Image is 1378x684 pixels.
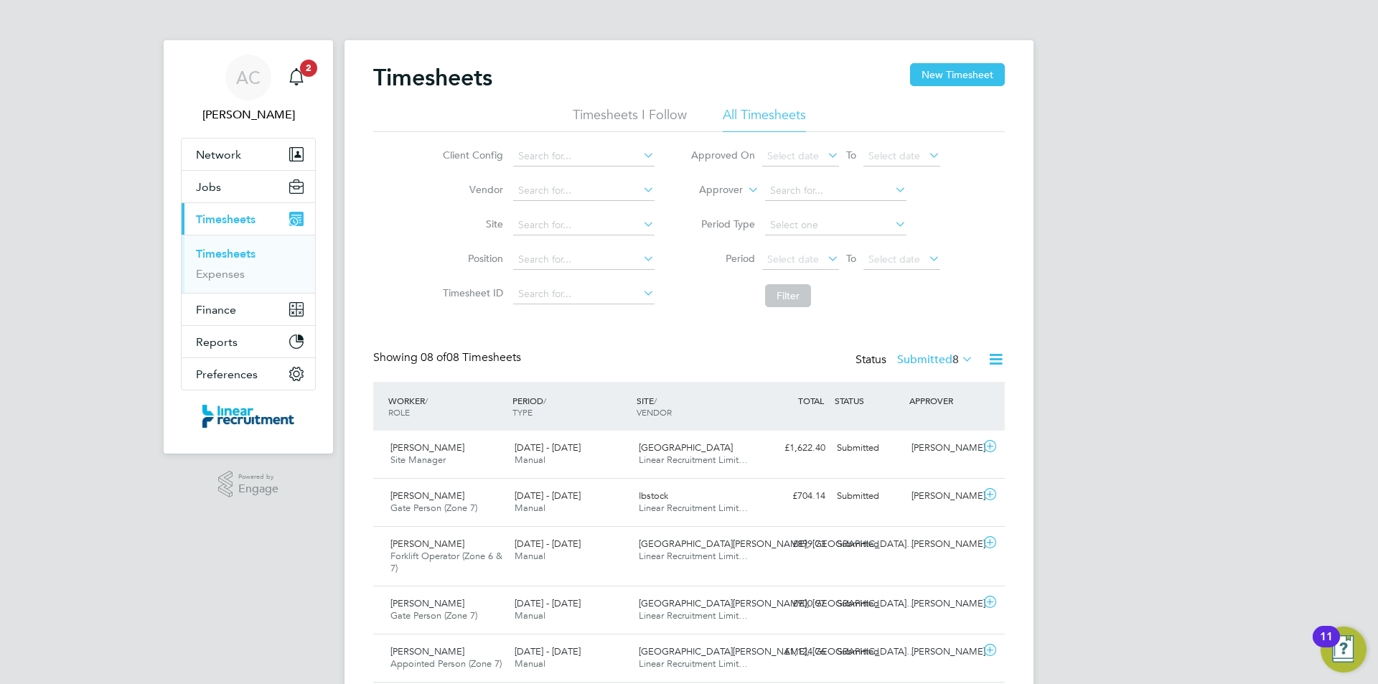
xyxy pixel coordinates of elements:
[182,358,315,390] button: Preferences
[390,489,464,502] span: [PERSON_NAME]
[238,483,278,495] span: Engage
[182,203,315,235] button: Timesheets
[390,645,464,657] span: [PERSON_NAME]
[439,149,503,161] label: Client Config
[390,657,502,670] span: Appointed Person (Zone 7)
[515,657,545,670] span: Manual
[388,406,410,418] span: ROLE
[196,267,245,281] a: Expenses
[842,146,861,164] span: To
[439,252,503,265] label: Position
[439,217,503,230] label: Site
[690,252,755,265] label: Period
[831,592,906,616] div: Submitted
[1320,637,1333,655] div: 11
[196,148,241,161] span: Network
[182,326,315,357] button: Reports
[906,436,980,460] div: [PERSON_NAME]
[639,538,916,550] span: [GEOGRAPHIC_DATA][PERSON_NAME], [GEOGRAPHIC_DATA]…
[765,284,811,307] button: Filter
[196,247,256,261] a: Timesheets
[425,395,428,406] span: /
[831,484,906,508] div: Submitted
[182,171,315,202] button: Jobs
[868,253,920,266] span: Select date
[756,592,831,616] div: £900.97
[513,250,655,270] input: Search for...
[390,550,502,574] span: Forklift Operator (Zone 6 & 7)
[300,60,317,77] span: 2
[798,395,824,406] span: TOTAL
[756,533,831,556] div: £899.73
[906,592,980,616] div: [PERSON_NAME]
[182,294,315,325] button: Finance
[513,215,655,235] input: Search for...
[439,286,503,299] label: Timesheet ID
[690,149,755,161] label: Approved On
[181,55,316,123] a: AC[PERSON_NAME]
[196,367,258,381] span: Preferences
[831,640,906,664] div: Submitted
[639,441,733,454] span: [GEOGRAPHIC_DATA]
[196,180,221,194] span: Jobs
[897,352,973,367] label: Submitted
[767,149,819,162] span: Select date
[1321,627,1367,673] button: Open Resource Center, 11 new notifications
[513,146,655,167] input: Search for...
[678,183,743,197] label: Approver
[513,284,655,304] input: Search for...
[182,235,315,293] div: Timesheets
[831,533,906,556] div: Submitted
[906,388,980,413] div: APPROVER
[756,484,831,508] div: £704.14
[202,405,294,428] img: linearrecruitment-logo-retina.png
[856,350,976,370] div: Status
[906,484,980,508] div: [PERSON_NAME]
[196,303,236,317] span: Finance
[373,350,524,365] div: Showing
[637,406,672,418] span: VENDOR
[952,352,959,367] span: 8
[639,645,916,657] span: [GEOGRAPHIC_DATA][PERSON_NAME], [GEOGRAPHIC_DATA]…
[373,63,492,92] h2: Timesheets
[831,436,906,460] div: Submitted
[573,106,687,132] li: Timesheets I Follow
[756,436,831,460] div: £1,622.40
[236,68,261,87] span: AC
[164,40,333,454] nav: Main navigation
[756,640,831,664] div: £1,124.76
[842,249,861,268] span: To
[385,388,509,425] div: WORKER
[238,471,278,483] span: Powered by
[765,181,906,201] input: Search for...
[421,350,446,365] span: 08 of
[390,454,446,466] span: Site Manager
[509,388,633,425] div: PERIOD
[515,645,581,657] span: [DATE] - [DATE]
[515,538,581,550] span: [DATE] - [DATE]
[515,454,545,466] span: Manual
[639,657,748,670] span: Linear Recruitment Limit…
[515,441,581,454] span: [DATE] - [DATE]
[390,609,477,622] span: Gate Person (Zone 7)
[390,441,464,454] span: [PERSON_NAME]
[196,335,238,349] span: Reports
[390,502,477,514] span: Gate Person (Zone 7)
[639,454,748,466] span: Linear Recruitment Limit…
[512,406,533,418] span: TYPE
[515,550,545,562] span: Manual
[639,597,916,609] span: [GEOGRAPHIC_DATA][PERSON_NAME], [GEOGRAPHIC_DATA]…
[181,106,316,123] span: Anneliese Clifton
[639,502,748,514] span: Linear Recruitment Limit…
[906,640,980,664] div: [PERSON_NAME]
[390,597,464,609] span: [PERSON_NAME]
[639,489,668,502] span: Ibstock
[868,149,920,162] span: Select date
[181,405,316,428] a: Go to home page
[513,181,655,201] input: Search for...
[421,350,521,365] span: 08 Timesheets
[218,471,279,498] a: Powered byEngage
[543,395,546,406] span: /
[390,538,464,550] span: [PERSON_NAME]
[439,183,503,196] label: Vendor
